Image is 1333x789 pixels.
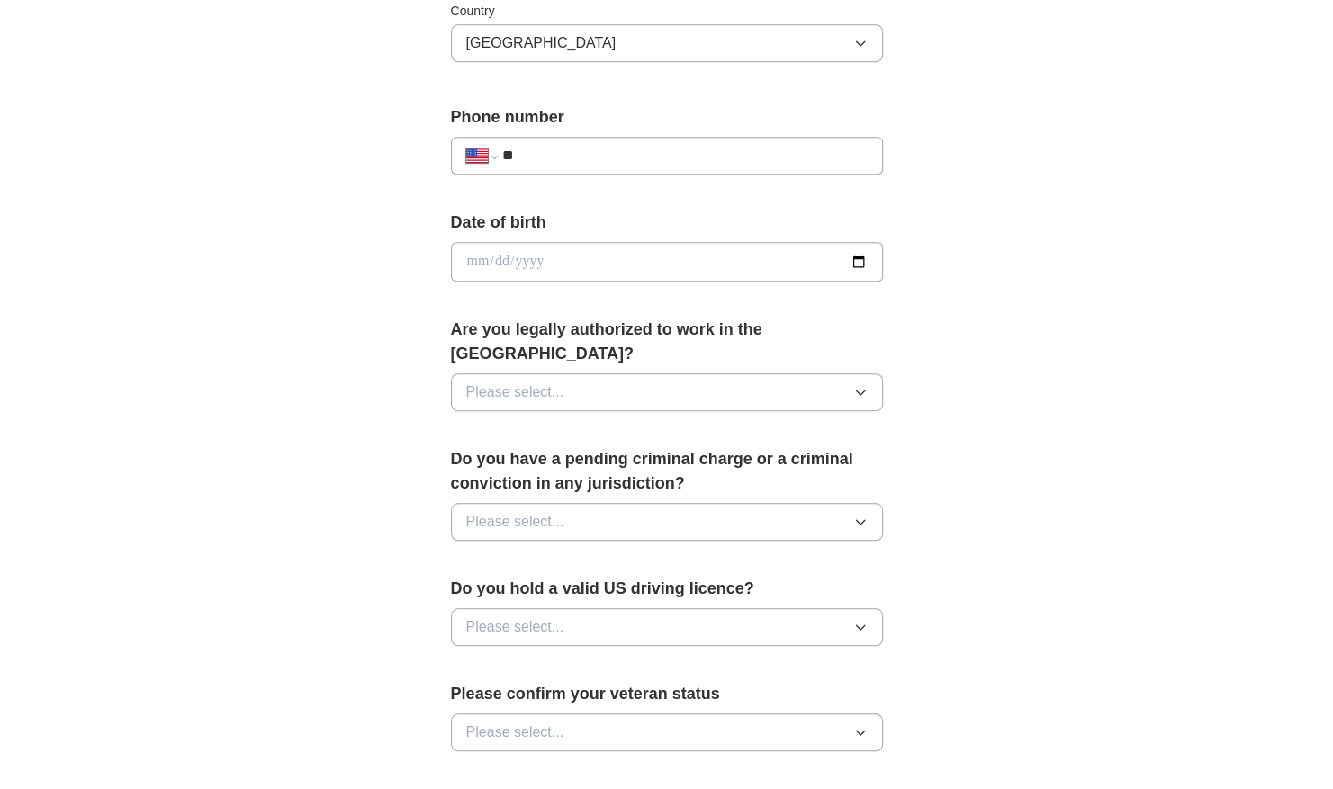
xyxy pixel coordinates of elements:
[466,511,564,533] span: Please select...
[451,503,883,541] button: Please select...
[466,32,617,54] span: [GEOGRAPHIC_DATA]
[451,24,883,62] button: [GEOGRAPHIC_DATA]
[451,211,883,235] label: Date of birth
[466,381,564,403] span: Please select...
[451,318,883,366] label: Are you legally authorized to work in the [GEOGRAPHIC_DATA]?
[451,105,883,130] label: Phone number
[451,2,883,21] label: Country
[451,447,883,496] label: Do you have a pending criminal charge or a criminal conviction in any jurisdiction?
[451,373,883,411] button: Please select...
[451,713,883,751] button: Please select...
[466,722,564,743] span: Please select...
[466,616,564,638] span: Please select...
[451,682,883,706] label: Please confirm your veteran status
[451,577,883,601] label: Do you hold a valid US driving licence?
[451,608,883,646] button: Please select...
